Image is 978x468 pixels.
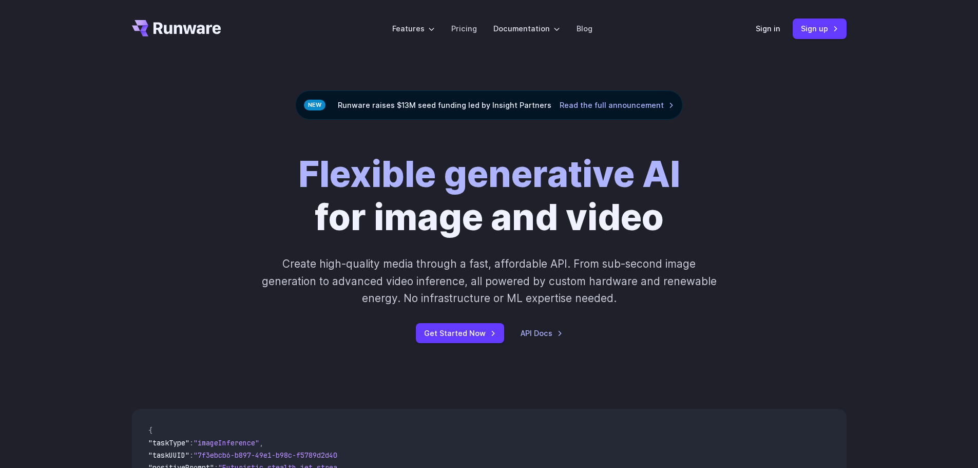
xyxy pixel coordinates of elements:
[416,323,504,343] a: Get Started Now
[577,23,592,34] a: Blog
[148,426,152,435] span: {
[392,23,435,34] label: Features
[189,451,194,460] span: :
[194,438,259,447] span: "imageInference"
[260,255,718,307] p: Create high-quality media through a fast, affordable API. From sub-second image generation to adv...
[451,23,477,34] a: Pricing
[493,23,560,34] label: Documentation
[259,438,263,447] span: ,
[521,327,563,339] a: API Docs
[560,99,674,111] a: Read the full announcement
[298,153,680,239] h1: for image and video
[189,438,194,447] span: :
[132,20,221,36] a: Go to /
[148,438,189,447] span: "taskType"
[295,90,683,120] div: Runware raises $13M seed funding led by Insight Partners
[194,451,350,460] span: "7f3ebcb6-b897-49e1-b98c-f5789d2d40d7"
[793,18,847,39] a: Sign up
[298,152,680,196] strong: Flexible generative AI
[756,23,780,34] a: Sign in
[148,451,189,460] span: "taskUUID"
